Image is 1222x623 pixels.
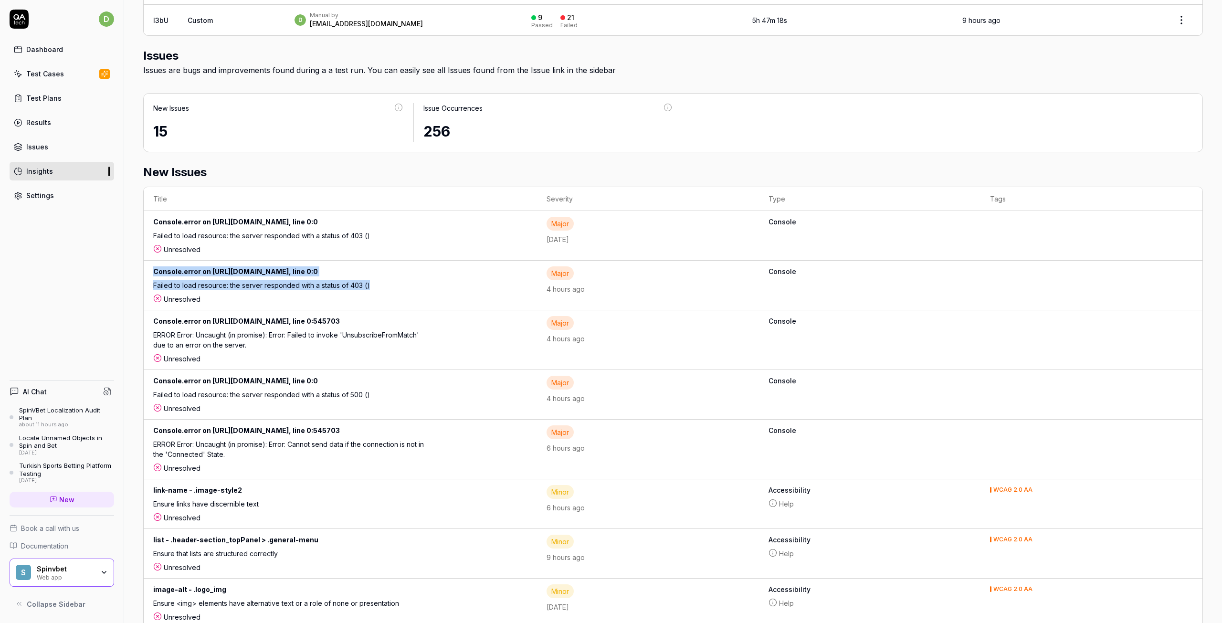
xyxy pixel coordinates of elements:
div: Insights [26,166,53,176]
h2: Issues [143,47,1203,64]
div: Issues [26,142,48,152]
a: l3bU [153,16,169,24]
span: Custom [188,16,213,24]
div: Major [547,425,574,439]
div: Unresolved [153,294,527,304]
div: Unresolved [153,463,527,473]
div: Ensure <img> elements have alternative text or a role of none or presentation [153,598,432,612]
div: link-name - .image-style2 [153,485,464,499]
a: Dashboard [10,40,114,59]
span: S [16,565,31,580]
a: Help [769,549,971,559]
button: WCAG 2.0 AA [990,485,1032,495]
div: Issues are bugs and improvements found during a a test run. You can easily see all Issues found f... [143,64,1203,76]
div: Major [547,316,574,330]
div: about 11 hours ago [19,422,114,428]
div: Failed [560,22,578,28]
div: Major [547,376,574,390]
div: 256 [423,121,674,142]
span: d [295,14,306,26]
div: Passed [531,22,553,28]
div: Test Cases [26,69,64,79]
span: New [59,495,74,505]
div: Manual by [310,11,423,19]
b: Accessibility [769,535,971,545]
div: Console.error on [URL][DOMAIN_NAME], line 0:0 [153,217,464,231]
time: [DATE] [547,235,569,243]
div: Unresolved [153,354,527,364]
div: 9 [538,13,542,22]
time: [DATE] [547,603,569,611]
a: Settings [10,186,114,205]
div: Unresolved [153,612,527,622]
div: Major [547,266,574,280]
span: d [99,11,114,27]
a: Insights [10,162,114,180]
time: 6 hours ago [547,444,585,452]
time: 5h 47m 18s [752,16,787,24]
time: 4 hours ago [547,394,585,402]
a: New [10,492,114,507]
div: WCAG 2.0 AA [993,537,1032,542]
th: Title [144,187,537,211]
div: Failed to load resource: the server responded with a status of 403 () [153,280,432,294]
div: Major [547,217,574,231]
a: Locate Unnamed Objects in Spin and Bet[DATE] [10,434,114,456]
span: Book a call with us [21,523,79,533]
div: WCAG 2.0 AA [993,586,1032,592]
span: Documentation [21,541,68,551]
h4: AI Chat [23,387,47,397]
div: [DATE] [19,450,114,456]
a: SpinVBet Localization Audit Planabout 11 hours ago [10,406,114,428]
span: Collapse Sidebar [27,599,85,609]
div: Web app [37,573,94,581]
b: Console [769,217,971,227]
div: [EMAIL_ADDRESS][DOMAIN_NAME] [310,19,423,29]
div: image-alt - .logo_img [153,584,464,598]
b: Accessibility [769,485,971,495]
div: Unresolved [153,513,527,523]
th: Severity [537,187,759,211]
h2: New Issues [143,164,1203,181]
div: Settings [26,190,54,201]
div: Spinvbet [37,565,94,573]
div: Results [26,117,51,127]
a: Results [10,113,114,132]
div: Console.error on [URL][DOMAIN_NAME], line 0:0 [153,376,464,390]
div: New Issues [153,103,189,113]
div: Minor [547,485,574,499]
b: Accessibility [769,584,971,594]
a: Documentation [10,541,114,551]
div: Ensure that lists are structured correctly [153,549,432,562]
div: Minor [547,584,574,598]
div: Unresolved [153,562,527,572]
div: Test Plans [26,93,62,103]
div: WCAG 2.0 AA [993,487,1032,493]
div: Ensure links have discernible text [153,499,432,513]
div: Failed to load resource: the server responded with a status of 403 () [153,231,432,244]
time: 4 hours ago [547,335,585,343]
div: Console.error on [URL][DOMAIN_NAME], line 0:0 [153,266,464,280]
div: Console.error on [URL][DOMAIN_NAME], line 0:545703 [153,316,464,330]
time: 6 hours ago [547,504,585,512]
a: Test Cases [10,64,114,83]
div: ERROR Error: Uncaught (in promise): Error: Cannot send data if the connection is not in the 'Conn... [153,439,432,463]
button: WCAG 2.0 AA [990,535,1032,545]
div: SpinVBet Localization Audit Plan [19,406,114,422]
div: Failed to load resource: the server responded with a status of 500 () [153,390,432,403]
button: SSpinvbetWeb app [10,559,114,587]
div: 15 [153,121,404,142]
time: 9 hours ago [962,16,1001,24]
div: Turkish Sports Betting Platform Testing [19,462,114,477]
div: Unresolved [153,244,527,254]
button: d [99,10,114,29]
time: 4 hours ago [547,285,585,293]
a: Issues [10,137,114,156]
a: Test Plans [10,89,114,107]
button: WCAG 2.0 AA [990,584,1032,594]
a: Turkish Sports Betting Platform Testing[DATE] [10,462,114,484]
div: list - .header-section_topPanel > .general-menu [153,535,464,549]
th: Tags [980,187,1202,211]
div: ERROR Error: Uncaught (in promise): Error: Failed to invoke 'UnsubscribeFromMatch' due to an erro... [153,330,432,354]
a: Book a call with us [10,523,114,533]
